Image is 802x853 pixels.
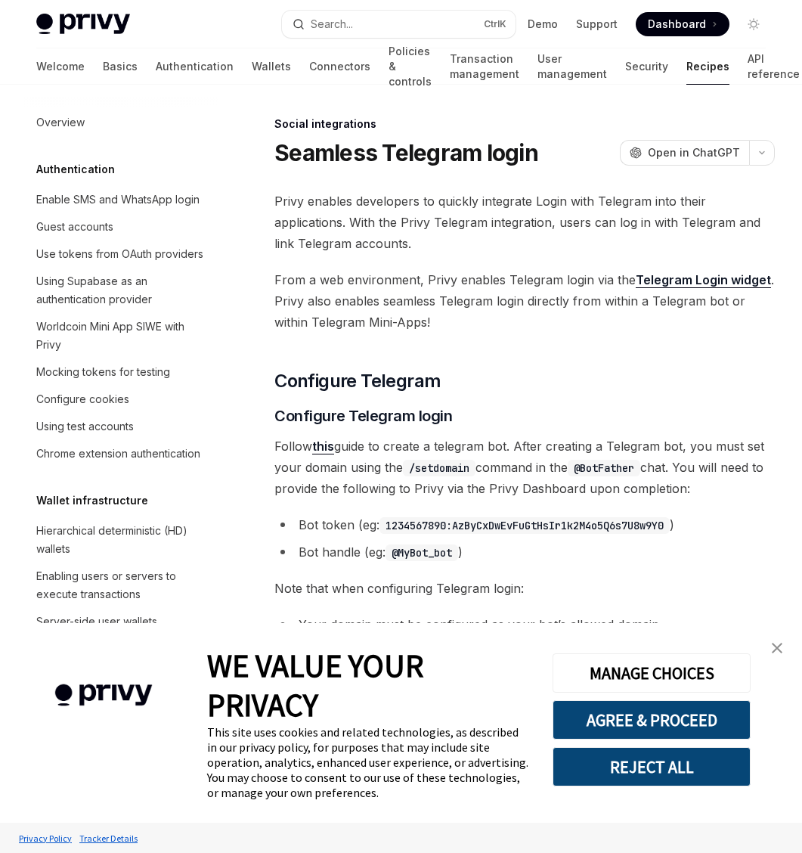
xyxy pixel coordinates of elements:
span: Configure Telegram login [274,405,452,426]
a: Connectors [309,48,370,85]
div: Hierarchical deterministic (HD) wallets [36,522,209,558]
a: Privacy Policy [15,825,76,851]
a: Mocking tokens for testing [24,358,218,386]
a: Using Supabase as an authentication provider [24,268,218,313]
a: Server-side user wallets [24,608,218,635]
h5: Authentication [36,160,115,178]
div: Configure cookies [36,390,129,408]
a: Basics [103,48,138,85]
div: Overview [36,113,85,132]
a: Hierarchical deterministic (HD) wallets [24,517,218,563]
a: Telegram Login widget [636,272,771,288]
span: Ctrl K [484,18,506,30]
button: MANAGE CHOICES [553,653,751,693]
a: Policies & controls [389,48,432,85]
button: Search...CtrlK [282,11,516,38]
div: Guest accounts [36,218,113,236]
a: Dashboard [636,12,729,36]
img: company logo [23,662,184,728]
h5: Wallet infrastructure [36,492,148,510]
li: Your domain must be configured as your bot’s allowed domain. [274,614,775,635]
button: Toggle dark mode [742,12,766,36]
div: Enabling users or servers to execute transactions [36,567,209,603]
div: Mocking tokens for testing [36,363,170,381]
a: Demo [528,17,558,32]
code: @MyBot_bot [386,544,458,561]
a: Configure cookies [24,386,218,413]
span: Open in ChatGPT [648,145,740,160]
a: API reference [748,48,800,85]
span: Dashboard [648,17,706,32]
div: Enable SMS and WhatsApp login [36,191,200,209]
li: Bot handle (eg: ) [274,541,775,563]
a: Chrome extension authentication [24,440,218,467]
a: Using test accounts [24,413,218,440]
a: this [312,439,334,454]
code: /setdomain [403,460,475,476]
button: REJECT ALL [553,747,751,786]
a: Welcome [36,48,85,85]
code: @BotFather [568,460,640,476]
div: Worldcoin Mini App SIWE with Privy [36,318,209,354]
a: Overview [24,109,218,136]
h1: Seamless Telegram login [274,139,538,166]
div: Server-side user wallets [36,613,157,631]
a: Wallets [252,48,291,85]
span: WE VALUE YOUR PRIVACY [207,646,423,724]
a: Recipes [686,48,729,85]
a: Enable SMS and WhatsApp login [24,186,218,213]
code: 1234567890:AzByCxDwEvFuGtHsIr1k2M4o5Q6s7U8w9Y0 [379,517,670,534]
a: Worldcoin Mini App SIWE with Privy [24,313,218,358]
button: AGREE & PROCEED [553,700,751,740]
a: Tracker Details [76,825,141,851]
div: Search... [311,15,353,33]
a: Enabling users or servers to execute transactions [24,563,218,608]
span: Privy enables developers to quickly integrate Login with Telegram into their applications. With t... [274,191,775,254]
a: Security [625,48,668,85]
img: close banner [772,643,782,653]
a: User management [537,48,607,85]
a: Guest accounts [24,213,218,240]
span: From a web environment, Privy enables Telegram login via the . Privy also enables seamless Telegr... [274,269,775,333]
span: Follow guide to create a telegram bot. After creating a Telegram bot, you must set your domain us... [274,436,775,499]
div: Chrome extension authentication [36,445,200,463]
div: Use tokens from OAuth providers [36,245,203,263]
div: Using Supabase as an authentication provider [36,272,209,309]
a: Use tokens from OAuth providers [24,240,218,268]
a: Authentication [156,48,234,85]
a: close banner [762,633,792,663]
div: Using test accounts [36,417,134,436]
span: Configure Telegram [274,369,441,393]
a: Support [576,17,618,32]
button: Open in ChatGPT [620,140,749,166]
a: Transaction management [450,48,519,85]
div: Social integrations [274,116,775,132]
img: light logo [36,14,130,35]
span: Note that when configuring Telegram login: [274,578,775,599]
li: Bot token (eg: ) [274,514,775,535]
div: This site uses cookies and related technologies, as described in our privacy policy, for purposes... [207,724,530,800]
